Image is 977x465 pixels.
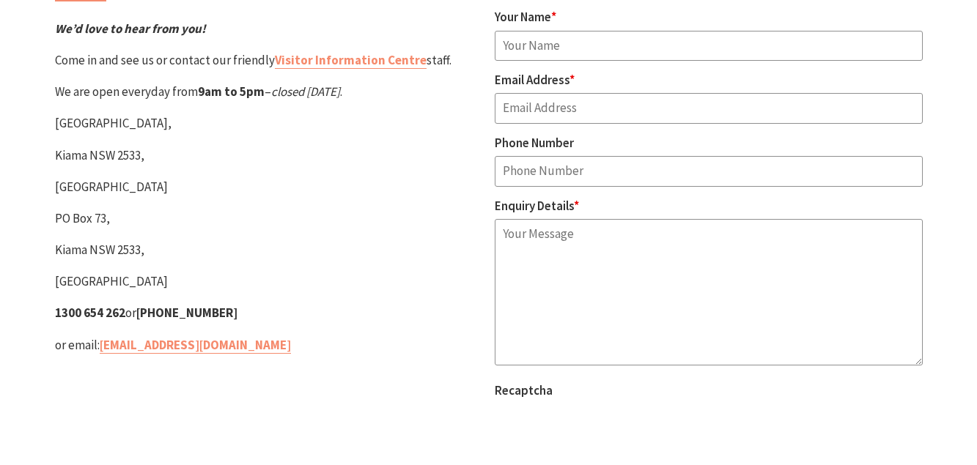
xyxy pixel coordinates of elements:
label: Recaptcha [495,382,553,398]
a: Visitor Information Centre [275,52,427,69]
input: Email Address [495,93,923,124]
input: Phone Number [495,156,923,187]
strong: 1300 654 262 [55,305,125,321]
iframe: reCAPTCHA [495,403,718,461]
p: We are open everyday from – . [55,82,483,102]
a: [EMAIL_ADDRESS][DOMAIN_NAME] [100,337,291,354]
p: Kiama NSW 2533, [55,240,483,260]
p: or email: [55,335,483,355]
label: Enquiry Details [495,198,579,214]
input: Your Name [495,31,923,62]
label: Your Name [495,9,556,25]
em: closed [DATE] [271,83,340,100]
p: [GEOGRAPHIC_DATA] [55,272,483,291]
p: PO Box 73, [55,209,483,228]
p: Kiama NSW 2533, [55,146,483,165]
em: We’d love to hear from you! [55,21,206,37]
strong: [PHONE_NUMBER] [136,305,237,321]
p: Come in and see us or contact our friendly staff. [55,51,483,70]
p: [GEOGRAPHIC_DATA] [55,177,483,197]
p: or [55,303,483,323]
label: Phone Number [495,135,574,151]
strong: 9am to 5pm [198,83,265,100]
label: Email Address [495,72,575,88]
p: [GEOGRAPHIC_DATA], [55,114,483,133]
